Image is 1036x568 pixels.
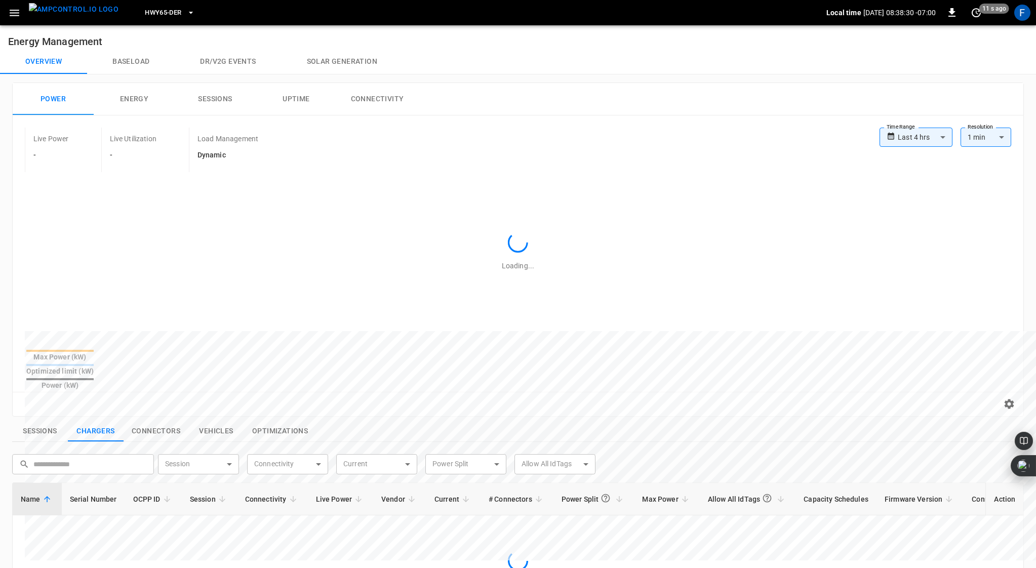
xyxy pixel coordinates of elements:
p: Live Power [33,134,69,144]
button: Uptime [256,83,337,115]
button: show latest connectors [124,421,188,442]
span: HWY65-DER [145,7,181,19]
span: Loading... [502,262,534,270]
div: Last 4 hrs [898,128,952,147]
button: show latest charge points [68,421,124,442]
span: Vendor [381,493,418,505]
span: Session [190,493,229,505]
div: 1 min [961,128,1011,147]
h6: - [33,150,69,161]
div: profile-icon [1014,5,1030,21]
h6: - [110,150,156,161]
button: HWY65-DER [141,3,198,23]
span: Live Power [316,493,366,505]
label: Resolution [968,123,993,131]
th: Capacity Schedules [795,483,876,515]
p: Local time [826,8,861,18]
p: Live Utilization [110,134,156,144]
th: Serial Number [62,483,125,515]
span: Name [21,493,54,505]
button: show latest optimizations [244,421,316,442]
button: Energy [94,83,175,115]
button: Sessions [175,83,256,115]
span: OCPP ID [133,493,174,505]
button: show latest vehicles [188,421,244,442]
button: set refresh interval [968,5,984,21]
span: Firmware Version [885,493,955,505]
span: Connectivity [245,493,300,505]
label: Time Range [887,123,915,131]
button: Solar generation [282,50,403,74]
span: Allow All IdTags [708,489,787,509]
span: Max Power [642,493,691,505]
th: Action [985,483,1023,515]
span: Current [434,493,472,505]
button: Baseload [87,50,175,74]
span: # Connectors [489,493,545,505]
button: show latest sessions [12,421,68,442]
button: Connectivity [337,83,418,115]
button: Power [13,83,94,115]
button: Dr/V2G events [175,50,281,74]
h6: Dynamic [197,150,258,161]
p: Load Management [197,134,258,144]
p: [DATE] 08:38:30 -07:00 [863,8,936,18]
img: ampcontrol.io logo [29,3,118,16]
span: 11 s ago [979,4,1009,14]
span: Power Split [562,489,626,509]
